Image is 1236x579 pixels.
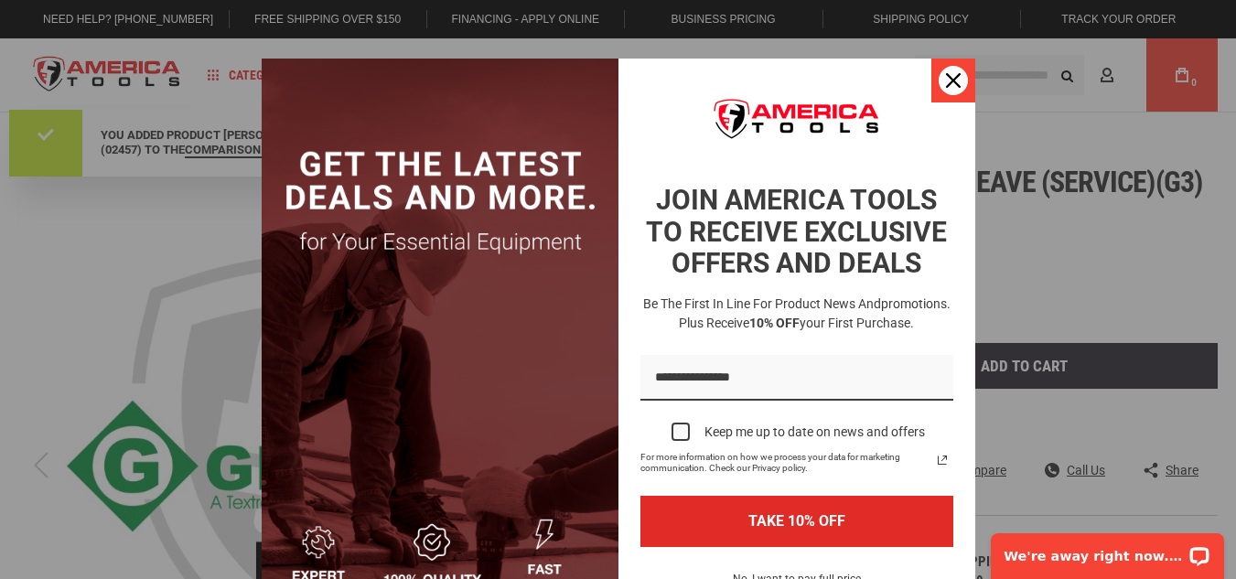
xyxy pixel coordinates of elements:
[931,449,953,471] a: Read our Privacy Policy
[946,73,961,88] svg: close icon
[979,521,1236,579] iframe: LiveChat chat widget
[640,452,931,474] span: For more information on how we process your data for marketing communication. Check our Privacy p...
[640,355,953,402] input: Email field
[646,184,947,279] strong: JOIN AMERICA TOOLS TO RECEIVE EXCLUSIVE OFFERS AND DEALS
[640,496,953,546] button: TAKE 10% OFF
[749,316,800,330] strong: 10% OFF
[931,59,975,102] button: Close
[679,296,951,330] span: promotions. Plus receive your first purchase.
[637,295,957,333] h3: Be the first in line for product news and
[704,424,925,440] div: Keep me up to date on news and offers
[931,449,953,471] svg: link icon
